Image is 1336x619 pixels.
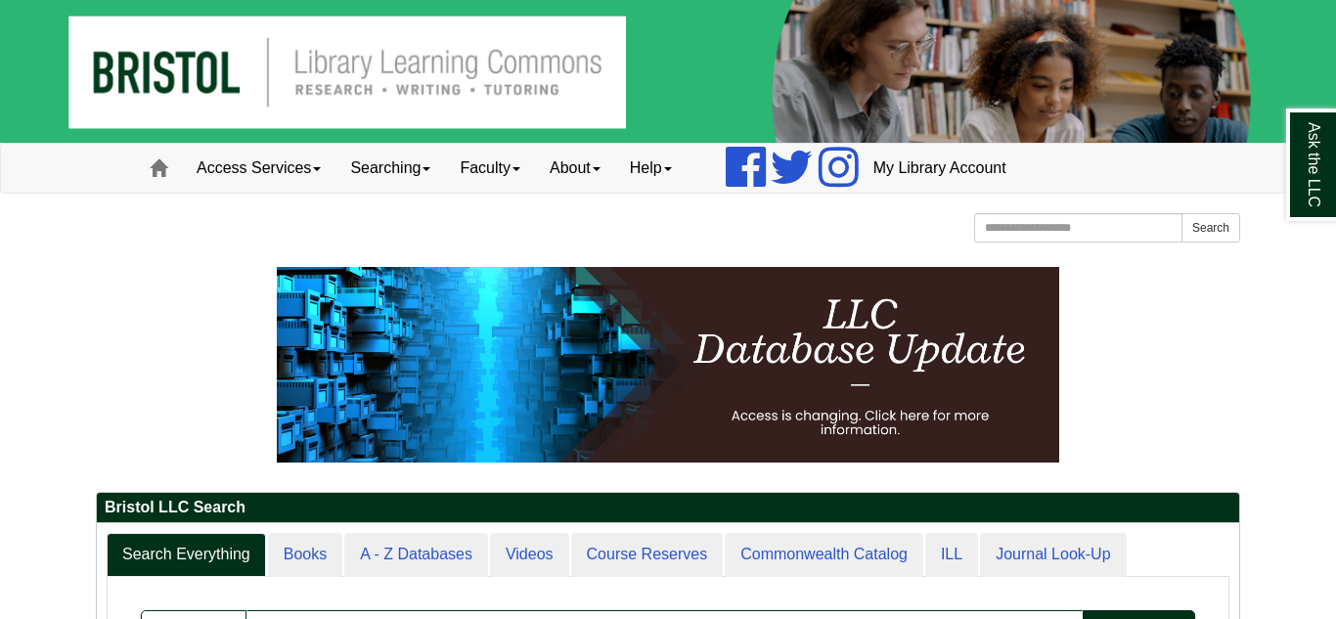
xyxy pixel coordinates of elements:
a: A - Z Databases [344,533,488,577]
a: Search Everything [107,533,266,577]
a: My Library Account [859,144,1021,193]
a: Journal Look-Up [980,533,1126,577]
a: Books [268,533,342,577]
a: Faculty [445,144,535,193]
h2: Bristol LLC Search [97,493,1239,523]
a: ILL [925,533,978,577]
a: Help [615,144,687,193]
a: Course Reserves [571,533,724,577]
a: About [535,144,615,193]
a: Searching [335,144,445,193]
a: Videos [490,533,569,577]
a: Commonwealth Catalog [725,533,923,577]
a: Access Services [182,144,335,193]
img: HTML tutorial [277,267,1059,463]
button: Search [1181,213,1240,243]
